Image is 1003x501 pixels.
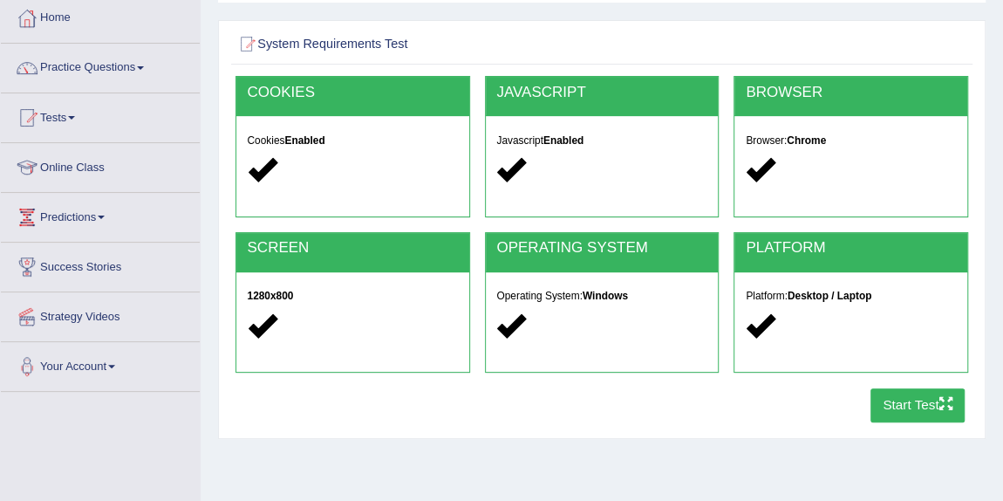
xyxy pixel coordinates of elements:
a: Success Stories [1,243,200,286]
strong: Chrome [787,134,826,147]
strong: Enabled [284,134,324,147]
a: Online Class [1,143,200,187]
h2: COOKIES [247,85,457,101]
h5: Javascript [496,135,706,147]
h2: JAVASCRIPT [496,85,706,101]
a: Tests [1,93,200,137]
a: Your Account [1,342,200,386]
h2: PLATFORM [746,240,956,257]
h5: Cookies [247,135,457,147]
h5: Operating System: [496,291,706,302]
a: Strategy Videos [1,292,200,336]
strong: 1280x800 [247,290,293,302]
h5: Browser: [746,135,956,147]
h5: Platform: [746,291,956,302]
h2: SCREEN [247,240,457,257]
strong: Enabled [543,134,583,147]
strong: Windows [583,290,628,302]
h2: OPERATING SYSTEM [496,240,706,257]
h2: System Requirements Test [235,33,690,56]
a: Predictions [1,193,200,237]
h2: BROWSER [746,85,956,101]
strong: Desktop / Laptop [788,290,871,302]
a: Practice Questions [1,44,200,87]
button: Start Test [870,388,965,422]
